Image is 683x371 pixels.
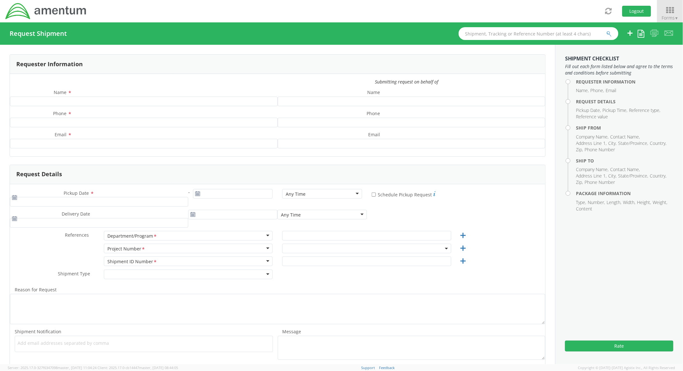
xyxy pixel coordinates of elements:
[16,171,62,178] h3: Request Details
[576,140,607,146] li: Address Line 1
[585,179,615,185] li: Phone Number
[576,191,673,196] h4: Package Information
[610,166,640,173] li: Contact Name
[623,199,636,206] li: Width
[585,146,615,153] li: Phone Number
[379,365,395,370] a: Feedback
[375,79,438,85] i: Submitting request on behalf of
[629,107,661,114] li: Reference type
[54,89,66,95] span: Name
[10,30,67,37] h4: Request Shipment
[372,193,376,197] input: Schedule Pickup Request
[576,166,609,173] li: Company Name
[55,131,66,138] span: Email
[565,341,673,351] button: Rate
[18,340,270,346] span: Add email addresses separated by comma
[107,246,145,252] div: Project Number
[576,134,609,140] li: Company Name
[58,365,97,370] span: master, [DATE] 11:04:24
[576,173,607,179] li: Address Line 1
[367,89,380,97] span: Name
[15,287,57,293] span: Reason for Request
[603,107,628,114] li: Pickup Time
[618,140,648,146] li: State/Province
[565,63,673,76] span: Fill out each form listed below and agree to the terms and conditions before submitting
[637,199,651,206] li: Height
[653,199,668,206] li: Weight
[8,365,97,370] span: Server: 2025.17.0-327f6347098
[609,140,617,146] li: City
[609,173,617,179] li: City
[662,15,679,21] span: Forms
[675,15,679,21] span: ▼
[107,258,157,265] div: Shipment ID Number
[576,87,589,94] li: Name
[650,173,667,179] li: Country
[367,110,380,118] span: Phone
[53,110,66,116] span: Phone
[281,212,301,218] div: Any Time
[576,199,586,206] li: Type
[459,27,618,40] input: Shipment, Tracking or Reference Number (at least 4 chars)
[576,206,593,212] li: Content
[576,179,583,185] li: Zip
[650,140,667,146] li: Country
[5,2,87,20] img: dyn-intl-logo-049831509241104b2a82.png
[576,114,608,120] li: Reference value
[607,199,622,206] li: Length
[606,87,617,94] li: Email
[610,134,640,140] li: Contact Name
[139,365,178,370] span: master, [DATE] 08:44:05
[591,87,604,94] li: Phone
[283,328,301,335] span: Message
[576,99,673,104] h4: Request Details
[576,107,601,114] li: Pickup Date
[368,131,380,139] span: Email
[622,6,651,17] button: Logout
[565,56,673,62] h3: Shipment Checklist
[576,146,583,153] li: Zip
[576,125,673,130] h4: Ship From
[578,365,675,370] span: Copyright © [DATE]-[DATE] Agistix Inc., All Rights Reserved
[15,328,61,335] span: Shipment Notification
[65,232,89,238] span: References
[618,173,648,179] li: State/Province
[576,79,673,84] h4: Requester Information
[576,158,673,163] h4: Ship To
[97,365,178,370] span: Client: 2025.17.0-cb14447
[58,271,90,278] span: Shipment Type
[16,61,83,67] h3: Requester Information
[107,233,157,240] div: Department/Program
[361,365,375,370] a: Support
[286,191,306,197] div: Any Time
[588,199,605,206] li: Number
[372,190,436,198] label: Schedule Pickup Request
